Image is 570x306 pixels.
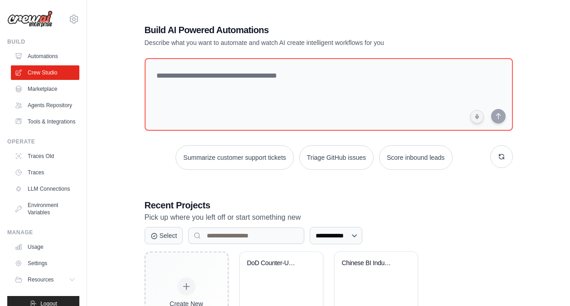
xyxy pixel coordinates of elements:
[145,212,513,223] p: Pick up where you left off or start something new
[145,24,449,36] h1: Build AI Powered Automations
[11,114,79,129] a: Tools & Integrations
[247,259,302,267] div: DoD Counter-UAS Intelligence Research
[7,10,53,28] img: Logo
[28,276,54,283] span: Resources
[11,165,79,180] a: Traces
[470,110,484,123] button: Click to speak your automation idea
[145,199,513,212] h3: Recent Projects
[11,82,79,96] a: Marketplace
[11,272,79,287] button: Resources
[11,149,79,163] a: Traces Old
[11,65,79,80] a: Crew Studio
[7,138,79,145] div: Operate
[7,38,79,45] div: Build
[11,98,79,113] a: Agents Repository
[490,145,513,168] button: Get new suggestions
[11,198,79,220] a: Environment Variables
[299,145,374,170] button: Triage GitHub issues
[342,259,397,267] div: Chinese BI Industry Intelligence & Supply Chain Analysis
[145,38,449,47] p: Describe what you want to automate and watch AI create intelligent workflows for you
[11,49,79,64] a: Automations
[11,240,79,254] a: Usage
[379,145,453,170] button: Score inbound leads
[11,182,79,196] a: LLM Connections
[7,229,79,236] div: Manage
[11,256,79,271] a: Settings
[145,227,183,244] button: Select
[175,145,293,170] button: Summarize customer support tickets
